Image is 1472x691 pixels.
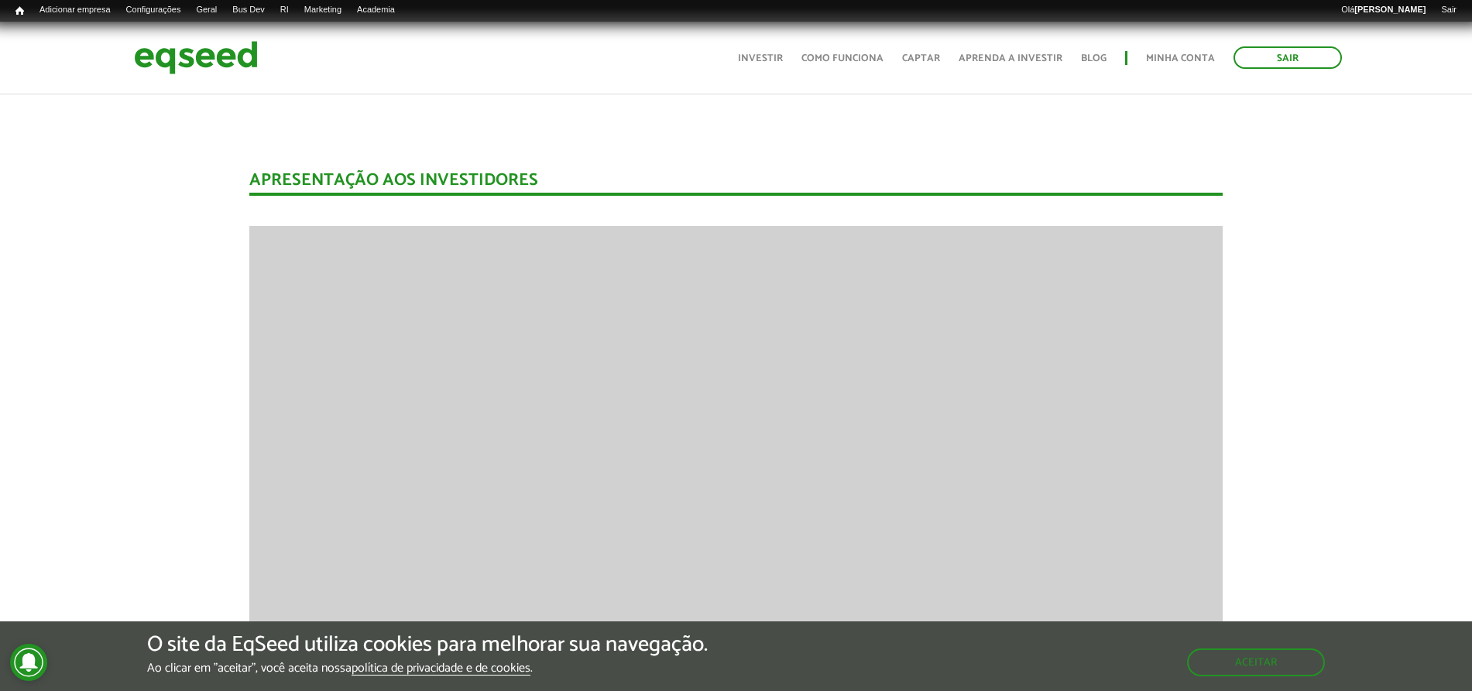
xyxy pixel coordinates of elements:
[801,53,884,63] a: Como funciona
[1234,46,1342,69] a: Sair
[902,53,940,63] a: Captar
[225,4,273,16] a: Bus Dev
[249,172,1223,196] div: Apresentação aos investidores
[297,4,349,16] a: Marketing
[147,661,708,676] p: Ao clicar em "aceitar", você aceita nossa .
[349,4,403,16] a: Academia
[1187,648,1325,676] button: Aceitar
[118,4,189,16] a: Configurações
[738,53,783,63] a: Investir
[959,53,1062,63] a: Aprenda a investir
[1354,5,1426,14] strong: [PERSON_NAME]
[1433,4,1464,16] a: Sair
[134,37,258,78] img: EqSeed
[188,4,225,16] a: Geral
[273,4,297,16] a: RI
[1333,4,1433,16] a: Olá[PERSON_NAME]
[1081,53,1107,63] a: Blog
[32,4,118,16] a: Adicionar empresa
[8,4,32,19] a: Início
[1146,53,1215,63] a: Minha conta
[352,662,530,676] a: política de privacidade e de cookies
[147,633,708,657] h5: O site da EqSeed utiliza cookies para melhorar sua navegação.
[15,5,24,16] span: Início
